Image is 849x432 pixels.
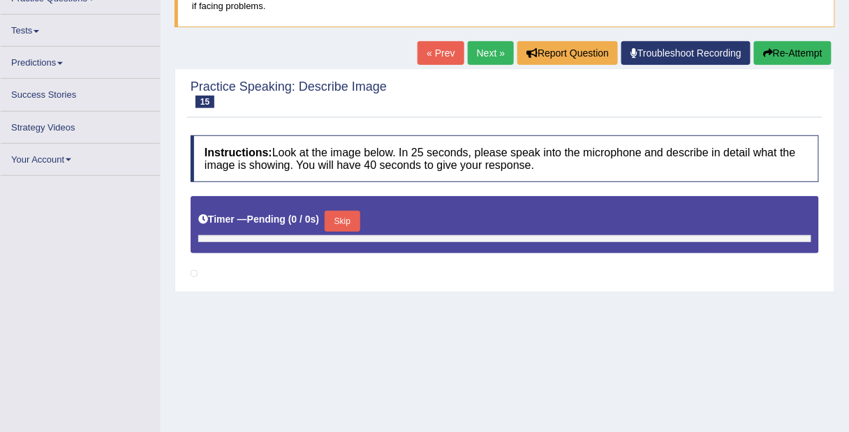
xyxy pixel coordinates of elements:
[1,15,160,42] a: Tests
[1,112,160,139] a: Strategy Videos
[754,41,832,65] button: Re-Attempt
[191,80,387,108] h2: Practice Speaking: Describe Image
[1,79,160,106] a: Success Stories
[325,211,360,232] button: Skip
[288,214,292,225] b: (
[191,135,819,182] h4: Look at the image below. In 25 seconds, please speak into the microphone and describe in detail w...
[195,96,214,108] span: 15
[1,144,160,171] a: Your Account
[292,214,316,225] b: 0 / 0s
[621,41,751,65] a: Troubleshoot Recording
[316,214,320,225] b: )
[198,214,319,225] h5: Timer —
[517,41,618,65] button: Report Question
[247,214,286,225] b: Pending
[418,41,464,65] a: « Prev
[468,41,514,65] a: Next »
[1,47,160,74] a: Predictions
[205,147,272,158] b: Instructions:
